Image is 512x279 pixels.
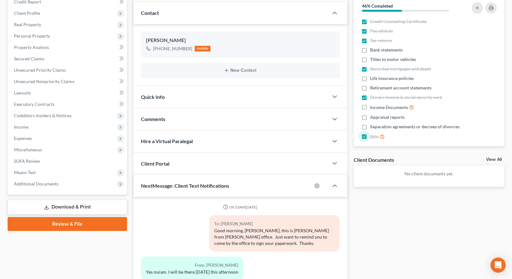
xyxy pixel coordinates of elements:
span: Personal Property [14,33,50,39]
a: Property Analysis [9,42,127,53]
span: Titles to motor vehicles [370,56,416,63]
span: Unsecured Nonpriority Claims [14,79,74,84]
div: [PHONE_NUMBER] [153,45,192,52]
span: SOFA Review [14,158,40,164]
span: Real Property [14,22,41,27]
a: Download & Print [8,200,127,215]
span: Means Test [14,170,36,175]
span: Secured Claims [14,56,44,61]
span: Unsecured Priority Claims [14,67,66,73]
span: Client Portal [141,161,169,167]
a: SOFA Review [9,155,127,167]
span: Lawsuits [14,90,31,95]
button: New Contact [146,68,335,73]
a: Executory Contracts [9,99,127,110]
strong: 46% Completed [362,3,393,9]
span: Miscellaneous [14,147,42,152]
span: Executory Contracts [14,101,54,107]
a: Unsecured Nonpriority Claims [9,76,127,87]
div: To: [PERSON_NAME] [214,220,334,227]
div: Client Documents [354,156,394,163]
span: Income Documents [370,104,408,111]
span: NextMessage: Client Text Notifications [141,183,229,189]
div: Good morning, [PERSON_NAME], this is [PERSON_NAME] from [PERSON_NAME] office. Just want to remind... [214,227,334,246]
a: Secured Claims [9,53,127,64]
a: Review & File [8,217,127,231]
div: Yes ma'am. I will be there [DATE] this afternoon [146,269,238,275]
span: Additional Documents [14,181,58,186]
div: Open Intercom Messenger [491,258,506,273]
span: Retirement account statements [370,85,431,91]
span: Income [14,124,28,130]
div: mobile [195,46,210,52]
span: Quick Info [141,94,165,100]
a: Unsecured Priority Claims [9,64,127,76]
span: Property Analysis [14,45,49,50]
span: Comments [141,116,165,122]
span: Bank statements [370,47,403,53]
span: Recorded mortgages and deeds [370,66,431,72]
span: Codebtors Insiders & Notices [14,113,71,118]
a: View All [486,157,502,162]
span: Separation agreements or decrees of divorces [370,124,460,130]
span: Client Profile [14,10,40,16]
span: Drivers license & social security card [370,94,442,100]
span: Bills [370,134,379,140]
span: Contact [141,10,159,16]
span: Appraisal reports [370,114,405,120]
div: [PERSON_NAME] [146,37,335,44]
span: Hire a Virtual Paralegal [141,138,193,144]
p: No client documents yet. [359,171,500,177]
div: From: [PERSON_NAME] [146,262,238,269]
span: Pay advices [370,28,393,34]
span: Expenses [14,136,32,141]
span: Credit Counseling Certificate [370,18,427,25]
div: 09:33AM[DATE] [141,204,340,210]
a: Lawsuits [9,87,127,99]
span: Life insurance policies [370,75,414,82]
span: Tax returns [370,37,392,44]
